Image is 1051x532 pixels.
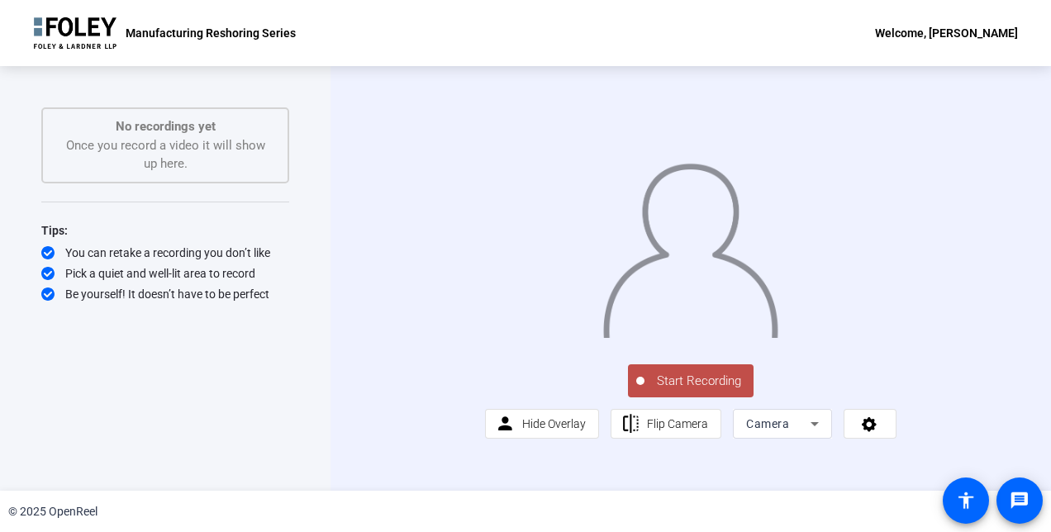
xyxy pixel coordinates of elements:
button: Hide Overlay [485,409,599,439]
mat-icon: flip [621,414,641,435]
img: overlay [602,153,779,338]
img: OpenReel logo [33,17,117,50]
div: Pick a quiet and well-lit area to record [41,265,289,282]
p: Manufacturing Reshoring Series [126,23,296,43]
div: You can retake a recording you don’t like [41,245,289,261]
div: Welcome, [PERSON_NAME] [875,23,1018,43]
div: Be yourself! It doesn’t have to be perfect [41,286,289,302]
mat-icon: person [495,414,516,435]
span: Camera [746,417,789,430]
span: Hide Overlay [522,417,586,430]
p: No recordings yet [59,117,271,136]
mat-icon: message [1010,491,1030,511]
span: Start Recording [644,372,754,391]
span: Flip Camera [647,417,708,430]
div: Tips: [41,221,289,240]
button: Flip Camera [611,409,722,439]
button: Start Recording [628,364,754,397]
div: © 2025 OpenReel [8,503,97,520]
mat-icon: accessibility [956,491,976,511]
div: Once you record a video it will show up here. [59,117,271,173]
